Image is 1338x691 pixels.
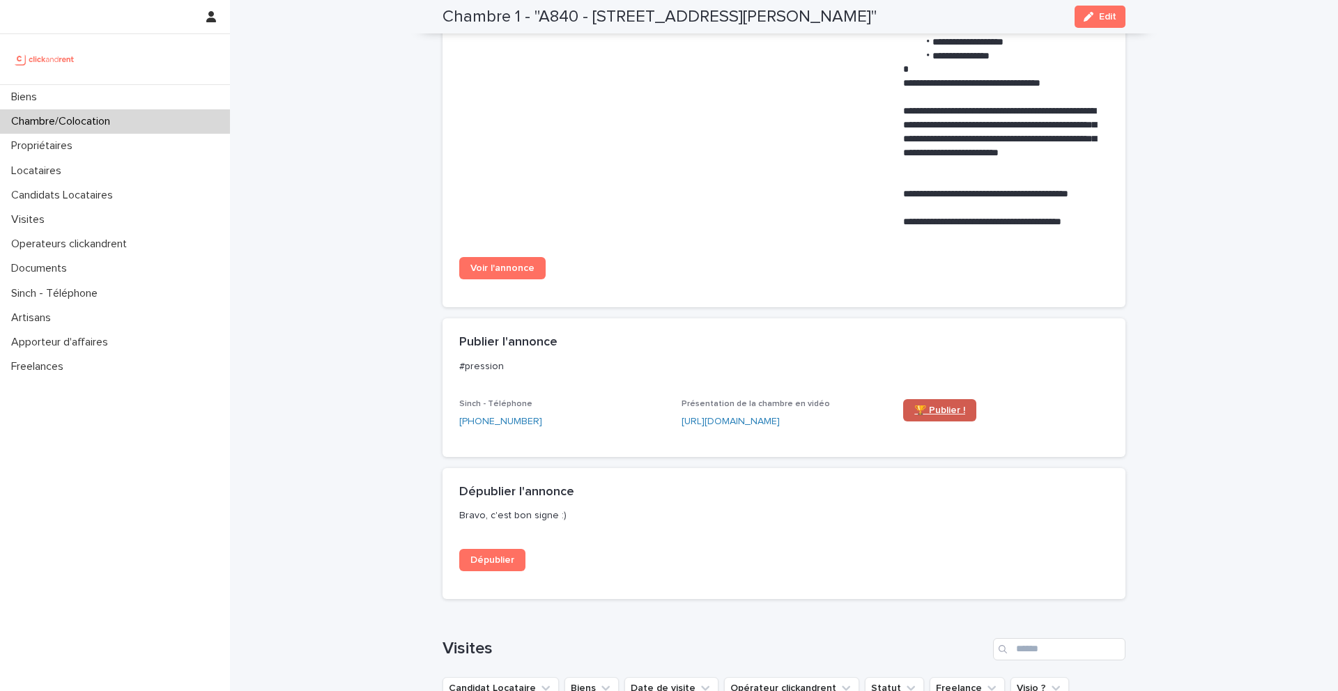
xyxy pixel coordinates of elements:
[459,417,542,426] ringoverc2c-number-84e06f14122c: [PHONE_NUMBER]
[459,335,557,350] h2: Publier l'annonce
[1075,6,1125,28] button: Edit
[682,417,780,426] a: [URL][DOMAIN_NAME]
[6,287,109,300] p: Sinch - Téléphone
[6,115,121,128] p: Chambre/Colocation
[6,336,119,349] p: Apporteur d'affaires
[914,405,965,415] span: 🏆 Publier !
[459,485,574,500] h2: Dépublier l'annonce
[459,414,542,429] a: [PHONE_NUMBER]
[993,638,1125,660] input: Search
[459,509,1103,522] p: Bravo, c'est bon signe :)
[903,399,976,421] a: 🏆 Publier !
[6,262,78,275] p: Documents
[459,549,525,571] a: Dépublier
[443,639,987,659] h1: Visites
[6,164,72,178] p: Locataires
[11,45,79,73] img: UCB0brd3T0yccxBKYDjQ
[459,257,546,279] a: Voir l'annonce
[6,91,48,104] p: Biens
[6,238,138,251] p: Operateurs clickandrent
[6,360,75,373] p: Freelances
[459,400,532,408] span: Sinch - Téléphone
[470,263,535,273] span: Voir l'annonce
[470,555,514,565] span: Dépublier
[443,7,877,27] h2: Chambre 1 - "A840 - [STREET_ADDRESS][PERSON_NAME]"
[1099,12,1116,22] span: Edit
[459,417,542,426] ringoverc2c-84e06f14122c: Call with Ringover
[459,360,1103,373] p: #pression
[6,189,124,202] p: Candidats Locataires
[682,400,830,408] span: Présentation de la chambre en vidéo
[6,139,84,153] p: Propriétaires
[6,213,56,226] p: Visites
[6,311,62,325] p: Artisans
